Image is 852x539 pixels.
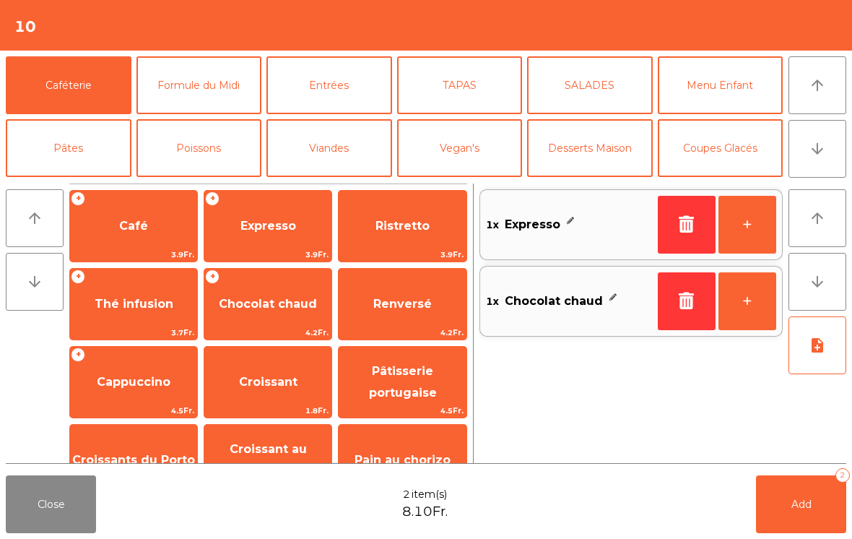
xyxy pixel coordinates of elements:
span: 3.7Fr. [70,326,197,340]
button: Menu Enfant [658,56,783,114]
span: 1.8Fr. [204,404,331,418]
button: Pâtes [6,119,131,177]
button: Close [6,475,96,533]
span: Cappuccino [97,375,170,389]
span: Expresso [240,219,296,233]
span: 1x [486,290,499,312]
span: Renversé [373,297,432,311]
span: 3.9Fr. [70,248,197,262]
i: arrow_downward [809,273,826,290]
button: Add2 [756,475,846,533]
span: + [71,269,85,284]
button: arrow_upward [6,189,64,247]
span: 4.5Fr. [70,404,197,418]
span: Café [119,219,148,233]
button: Coupes Glacés [658,119,783,177]
span: Pain au chorizo [355,453,451,467]
button: + [718,272,776,330]
span: Chocolat chaud [505,290,603,312]
button: TAPAS [397,56,523,114]
span: Croissant [239,375,297,389]
span: + [71,348,85,362]
button: Vegan's [397,119,523,177]
button: Entrées [266,56,392,114]
i: arrow_upward [809,77,826,94]
span: 4.5Fr. [339,404,466,418]
span: + [205,269,219,284]
span: 2 [403,487,410,502]
button: arrow_upward [788,56,846,114]
span: Thé infusion [95,297,173,311]
button: + [718,196,776,254]
div: 2 [835,468,850,483]
button: Viandes [266,119,392,177]
i: arrow_downward [809,140,826,158]
span: Croissant au chocolat pt [230,442,307,478]
button: arrow_downward [788,253,846,311]
button: arrow_upward [788,189,846,247]
span: Ristretto [375,219,430,233]
button: SALADES [527,56,653,114]
span: Add [791,498,812,511]
span: 3.9Fr. [339,248,466,262]
h4: 10 [14,16,36,38]
span: Chocolat chaud [219,297,317,311]
i: note_add [809,337,826,354]
span: 8.10Fr. [402,502,448,522]
button: Caféterie [6,56,131,114]
i: arrow_upward [809,210,826,227]
button: arrow_downward [788,120,846,178]
button: note_add [788,316,846,374]
span: 4.2Fr. [339,326,466,340]
span: 3.9Fr. [204,248,331,262]
span: Pâtisserie portugaise [369,364,437,400]
i: arrow_downward [26,273,43,290]
button: Desserts Maison [527,119,653,177]
span: Expresso [505,214,560,236]
span: 1x [486,214,499,236]
span: + [71,191,85,206]
button: arrow_downward [6,253,64,311]
span: 4.2Fr. [204,326,331,340]
span: item(s) [412,487,447,502]
i: arrow_upward [26,210,43,227]
span: Croissants du Porto [72,453,195,467]
span: + [205,191,219,206]
button: Poissons [136,119,262,177]
button: Formule du Midi [136,56,262,114]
